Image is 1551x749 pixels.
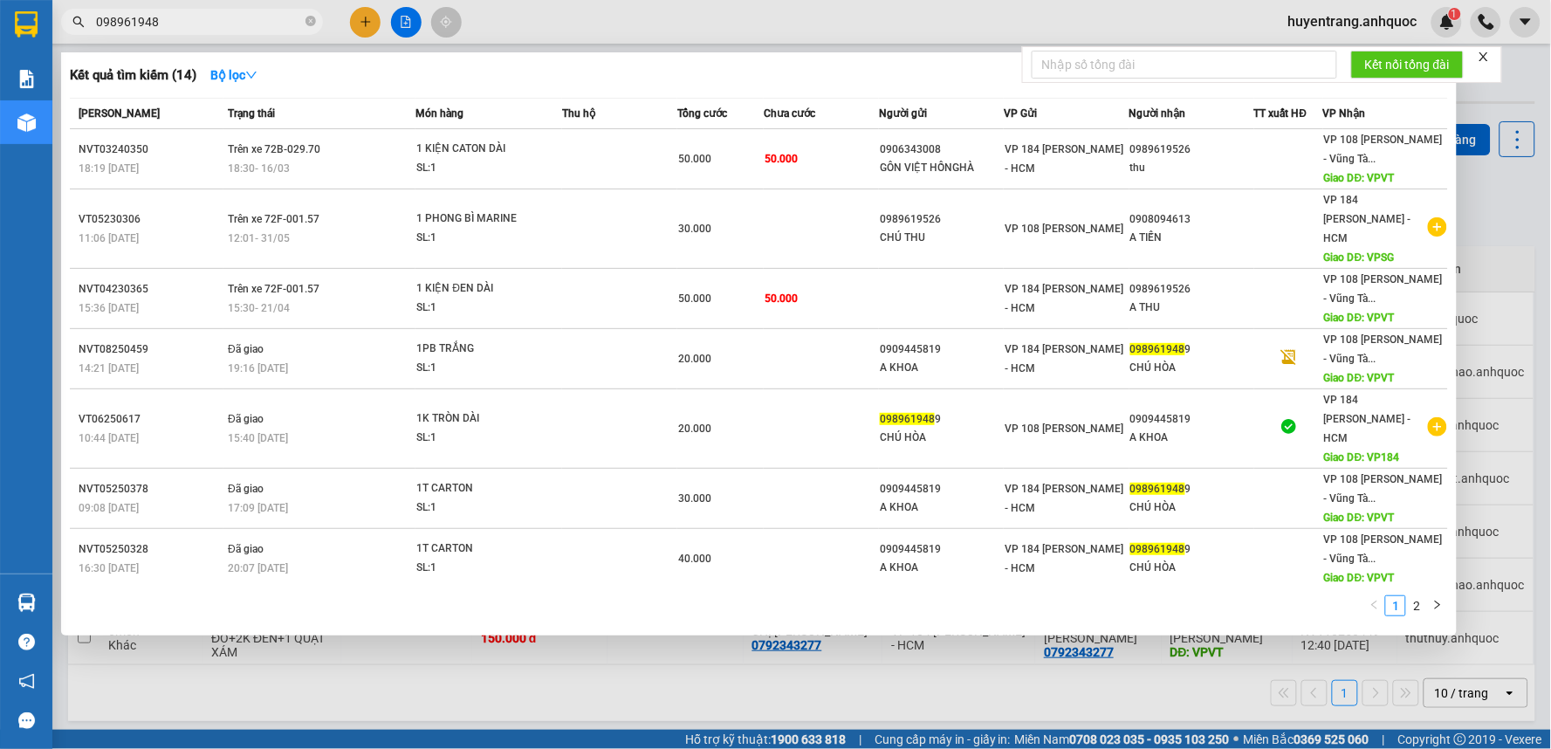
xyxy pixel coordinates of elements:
[678,153,711,165] span: 50.000
[678,492,711,505] span: 30.000
[678,423,711,435] span: 20.000
[1324,372,1395,384] span: Giao DĐ: VPVT
[79,480,223,498] div: NVT05250378
[1005,423,1123,435] span: VP 108 [PERSON_NAME]
[1005,483,1123,514] span: VP 184 [PERSON_NAME] - HCM
[1324,451,1400,464] span: Giao DĐ: VP184
[228,502,288,514] span: 17:09 [DATE]
[1130,480,1253,498] div: 9
[880,429,1003,447] div: CHÚ HÒA
[228,213,319,225] span: Trên xe 72F-001.57
[880,141,1003,159] div: 0906343008
[15,11,38,38] img: logo-vxr
[228,362,288,374] span: 19:16 [DATE]
[79,302,139,314] span: 15:36 [DATE]
[228,302,290,314] span: 15:30 - 21/04
[1364,595,1385,616] button: left
[1427,595,1448,616] button: right
[17,70,36,88] img: solution-icon
[228,562,288,574] span: 20:07 [DATE]
[1324,533,1443,565] span: VP 108 [PERSON_NAME] - Vũng Tà...
[416,539,547,559] div: 1T CARTON
[416,229,547,248] div: SL: 1
[880,229,1003,247] div: CHÚ THU
[1324,312,1395,324] span: Giao DĐ: VPVT
[678,553,711,565] span: 40.000
[1005,343,1123,374] span: VP 184 [PERSON_NAME] - HCM
[228,413,264,425] span: Đã giao
[1130,483,1185,495] span: 098961948
[677,107,727,120] span: Tổng cước
[1365,55,1450,74] span: Kết nối tổng đài
[245,69,257,81] span: down
[79,340,223,359] div: NVT08250459
[228,107,275,120] span: Trạng thái
[228,543,264,555] span: Đã giao
[228,432,288,444] span: 15:40 [DATE]
[79,362,139,374] span: 14:21 [DATE]
[880,340,1003,359] div: 0909445819
[416,479,547,498] div: 1T CARTON
[79,232,139,244] span: 11:06 [DATE]
[416,159,547,178] div: SL: 1
[70,66,196,85] h3: Kết quả tìm kiếm ( 14 )
[1324,172,1395,184] span: Giao DĐ: VPVT
[880,159,1003,177] div: GÔN VIỆT HỒNGHÀ
[765,153,798,165] span: 50.000
[1005,283,1123,314] span: VP 184 [PERSON_NAME] - HCM
[1254,107,1307,120] span: TT xuất HĐ
[879,107,927,120] span: Người gửi
[79,502,139,514] span: 09:08 [DATE]
[18,673,35,690] span: notification
[1130,559,1253,577] div: CHÚ HÒA
[1406,595,1427,616] li: 2
[1324,333,1443,365] span: VP 108 [PERSON_NAME] - Vũng Tà...
[228,143,320,155] span: Trên xe 72B-029.70
[1323,107,1366,120] span: VP Nhận
[1130,540,1253,559] div: 9
[1130,340,1253,359] div: 9
[1005,223,1123,235] span: VP 108 [PERSON_NAME]
[416,409,547,429] div: 1K TRÒN DÀI
[880,359,1003,377] div: A KHOA
[210,68,257,82] strong: Bộ lọc
[1385,595,1406,616] li: 1
[1005,543,1123,574] span: VP 184 [PERSON_NAME] - HCM
[79,432,139,444] span: 10:44 [DATE]
[18,712,35,729] span: message
[1130,359,1253,377] div: CHÚ HÒA
[79,210,223,229] div: VT05230306
[416,299,547,318] div: SL: 1
[416,210,547,229] div: 1 PHONG BÌ MARINE
[1130,280,1253,299] div: 0989619526
[1324,473,1443,505] span: VP 108 [PERSON_NAME] - Vũng Tà...
[72,16,85,28] span: search
[1386,596,1405,615] a: 1
[765,292,798,305] span: 50.000
[1130,141,1253,159] div: 0989619526
[1130,429,1253,447] div: A KHOA
[1130,410,1253,429] div: 0909445819
[1369,600,1380,610] span: left
[1324,273,1443,305] span: VP 108 [PERSON_NAME] - Vũng Tà...
[79,107,160,120] span: [PERSON_NAME]
[1130,543,1185,555] span: 098961948
[1428,417,1447,436] span: plus-circle
[228,162,290,175] span: 18:30 - 16/03
[416,279,547,299] div: 1 KIỆN ĐEN DÀI
[562,107,595,120] span: Thu hộ
[764,107,815,120] span: Chưa cước
[880,498,1003,517] div: A KHOA
[17,113,36,132] img: warehouse-icon
[1427,595,1448,616] li: Next Page
[1129,107,1186,120] span: Người nhận
[1324,194,1411,244] span: VP 184 [PERSON_NAME] - HCM
[228,483,264,495] span: Đã giao
[79,141,223,159] div: NVT03240350
[415,107,463,120] span: Món hàng
[1032,51,1337,79] input: Nhập số tổng đài
[416,359,547,378] div: SL: 1
[416,340,547,359] div: 1PB TRẮNG
[1324,134,1443,165] span: VP 108 [PERSON_NAME] - Vũng Tà...
[79,562,139,574] span: 16:30 [DATE]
